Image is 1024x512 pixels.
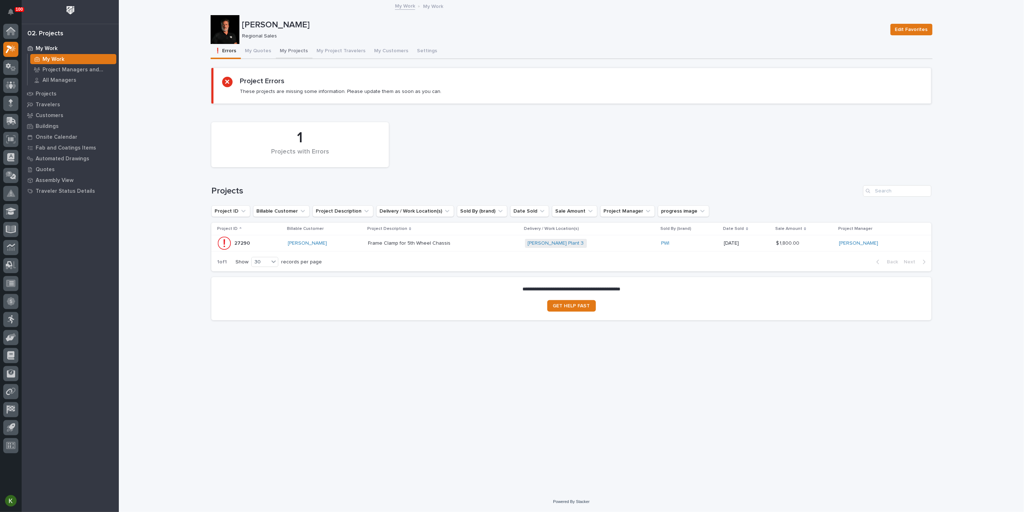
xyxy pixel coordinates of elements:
[553,303,590,308] span: GET HELP FAST
[281,259,322,265] p: records per page
[22,142,119,153] a: Fab and Coatings Items
[368,239,452,246] p: Frame Clamp for 5th Wheel Chassis
[36,134,77,141] p: Onsite Calendar
[288,240,327,246] a: [PERSON_NAME]
[3,4,18,19] button: Notifications
[863,185,931,197] input: Search
[36,123,59,130] p: Buildings
[36,166,55,173] p: Quotes
[241,44,276,59] button: My Quotes
[22,110,119,121] a: Customers
[242,20,885,30] p: [PERSON_NAME]
[367,225,407,233] p: Project Description
[28,64,119,75] a: Project Managers and Engineers
[235,259,248,265] p: Show
[22,186,119,196] a: Traveler Status Details
[234,239,251,246] p: 27290
[553,499,589,504] a: Powered By Stacker
[36,91,57,97] p: Projects
[413,44,442,59] button: Settings
[528,240,584,246] a: [PERSON_NAME] Plant 3
[552,205,597,217] button: Sale Amount
[16,7,23,12] p: 100
[723,225,744,233] p: Date Sold
[901,259,931,265] button: Next
[661,240,669,246] a: PWI
[224,148,377,163] div: Projects with Errors
[28,75,119,85] a: All Managers
[287,225,324,233] p: Billable Customer
[211,44,241,59] button: ❗ Errors
[64,4,77,17] img: Workspace Logo
[22,175,119,186] a: Assembly View
[224,129,377,147] div: 1
[3,493,18,508] button: users-avatar
[36,145,96,151] p: Fab and Coatings Items
[547,300,596,312] a: GET HELP FAST
[242,33,882,39] p: Regional Sales
[42,77,76,84] p: All Managers
[423,2,443,10] p: My Work
[252,258,269,266] div: 30
[22,121,119,132] a: Buildings
[457,205,507,217] button: Sold By (brand)
[42,56,64,63] p: My Work
[22,164,119,175] a: Quotes
[27,30,63,38] div: 02. Projects
[211,186,860,196] h1: Projects
[22,43,119,54] a: My Work
[724,240,771,246] p: [DATE]
[600,205,655,217] button: Project Manager
[240,77,284,85] h2: Project Errors
[658,205,709,217] button: progress image
[313,44,370,59] button: My Project Travelers
[882,259,898,265] span: Back
[211,253,233,271] p: 1 of 1
[276,44,313,59] button: My Projects
[871,259,901,265] button: Back
[211,235,931,251] tr: 2729027290 [PERSON_NAME] Frame Clamp for 5th Wheel ChassisFrame Clamp for 5th Wheel Chassis [PERS...
[660,225,691,233] p: Sold By (brand)
[22,132,119,142] a: Onsite Calendar
[240,88,441,95] p: These projects are missing some information. Please update them as soon as you can.
[9,9,18,20] div: Notifications100
[28,54,119,64] a: My Work
[395,1,415,10] a: My Work
[217,225,238,233] p: Project ID
[42,67,113,73] p: Project Managers and Engineers
[36,112,63,119] p: Customers
[22,88,119,99] a: Projects
[36,45,58,52] p: My Work
[775,225,802,233] p: Sale Amount
[510,205,549,217] button: Date Sold
[22,99,119,110] a: Travelers
[36,177,73,184] p: Assembly View
[313,205,373,217] button: Project Description
[36,188,95,195] p: Traveler Status Details
[36,102,60,108] p: Travelers
[376,205,454,217] button: Delivery / Work Location(s)
[253,205,310,217] button: Billable Customer
[36,156,89,162] p: Automated Drawings
[776,239,801,246] p: $ 1,800.00
[211,205,250,217] button: Project ID
[839,240,878,246] a: [PERSON_NAME]
[22,153,119,164] a: Automated Drawings
[838,225,872,233] p: Project Manager
[524,225,579,233] p: Delivery / Work Location(s)
[890,24,933,35] button: Edit Favorites
[895,25,928,34] span: Edit Favorites
[904,259,920,265] span: Next
[370,44,413,59] button: My Customers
